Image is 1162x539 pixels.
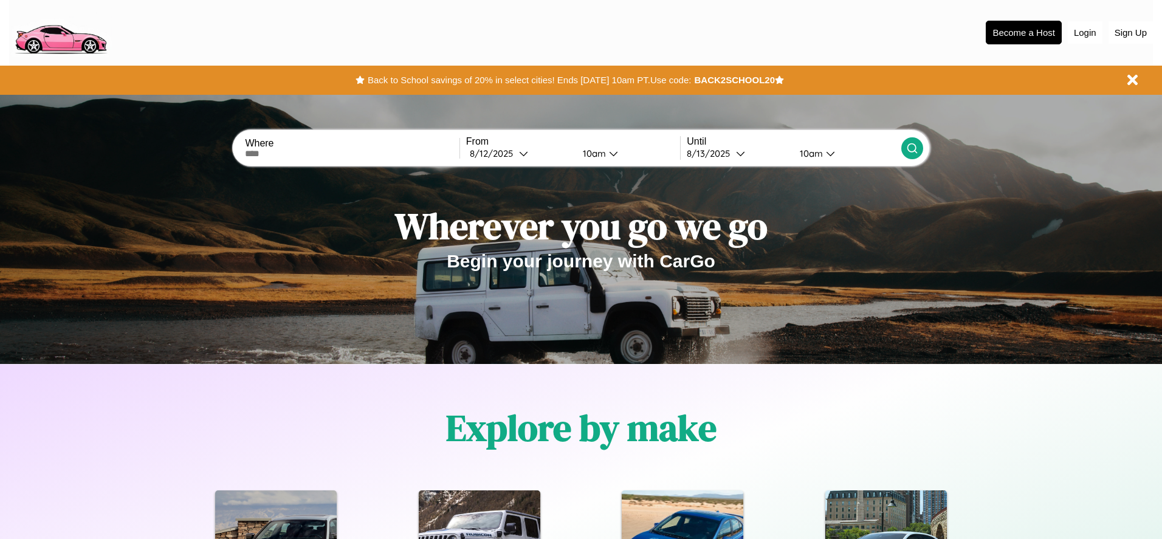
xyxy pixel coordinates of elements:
div: 10am [577,148,609,159]
button: 10am [790,147,901,160]
div: 10am [794,148,826,159]
img: logo [9,6,112,57]
b: BACK2SCHOOL20 [694,75,775,85]
button: Sign Up [1109,21,1153,44]
label: From [466,136,680,147]
button: Back to School savings of 20% in select cities! Ends [DATE] 10am PT.Use code: [365,72,694,89]
div: 8 / 12 / 2025 [470,148,519,159]
button: Become a Host [986,21,1062,44]
button: 8/12/2025 [466,147,573,160]
button: 10am [573,147,680,160]
label: Until [687,136,901,147]
label: Where [245,138,459,149]
h1: Explore by make [446,403,717,453]
div: 8 / 13 / 2025 [687,148,736,159]
button: Login [1068,21,1102,44]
